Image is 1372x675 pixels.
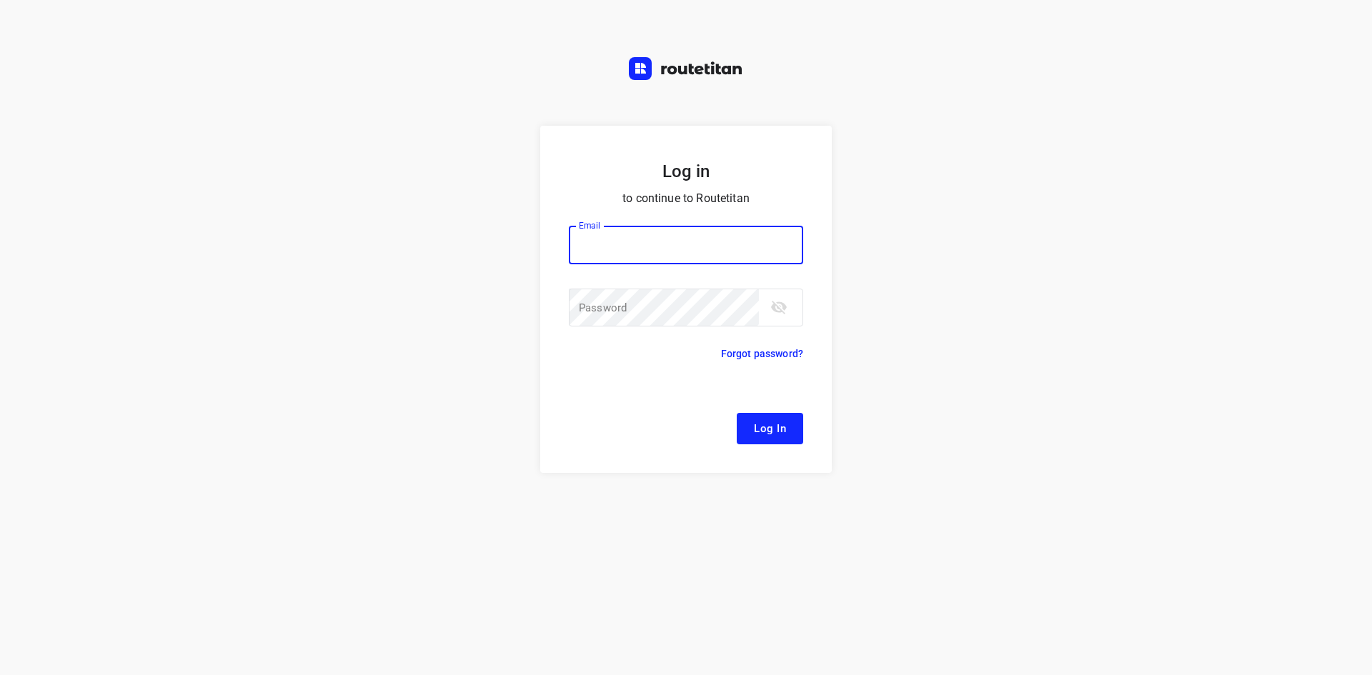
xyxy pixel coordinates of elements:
[721,345,803,362] p: Forgot password?
[737,413,803,444] button: Log In
[765,293,793,321] button: toggle password visibility
[754,419,786,438] span: Log In
[629,57,743,80] img: Routetitan
[569,189,803,209] p: to continue to Routetitan
[569,160,803,183] h5: Log in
